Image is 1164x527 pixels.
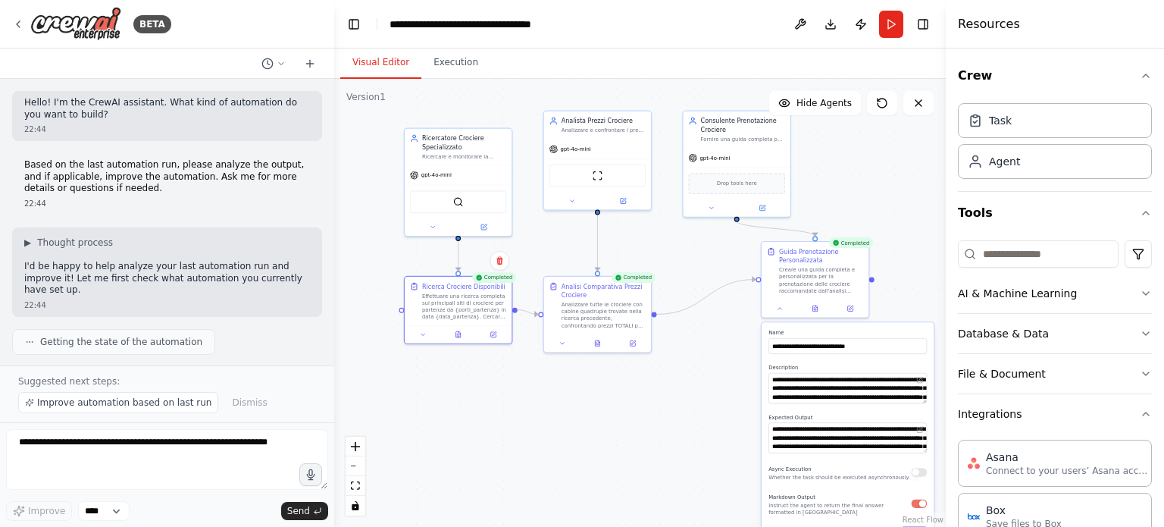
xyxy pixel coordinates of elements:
g: Edge from 173fe109-9bbf-4187-9d87-6c72a0d50855 to 567084e1-6c9e-47a1-9ed5-987310d4daad [657,275,756,318]
div: CompletedAnalisi Comparativa Prezzi CrociereAnalizzare tutte le crociere con cabine quadruple tro... [543,276,652,353]
img: Box [968,510,980,522]
img: SerperDevTool [453,196,464,207]
div: Consulente Prenotazione Crociere [701,117,785,134]
span: Send [287,505,310,517]
a: React Flow attribution [903,516,943,524]
g: Edge from ed436d80-e43d-445f-a96f-c457cf01494b to 567084e1-6c9e-47a1-9ed5-987310d4daad [732,221,819,237]
p: Whether the task should be executed asynchronously. [768,474,910,481]
button: Open in editor [915,425,925,435]
button: Integrations [958,394,1152,434]
div: BETA [133,15,171,33]
button: Open in side panel [835,303,865,314]
p: Based on the last automation run, please analyze the output, and if applicable, improve the autom... [24,159,310,195]
g: Edge from 0aaf9c34-4e37-4d5e-b1be-8d5f1c302bfa to 173fe109-9bbf-4187-9d87-6c72a0d50855 [593,215,602,271]
div: Ricercatore Crociere SpecializzatoRicercare e monitorare la disponibilità di crociere con cabine ... [404,128,513,237]
div: Completed [829,237,873,248]
nav: breadcrumb [390,17,531,32]
div: React Flow controls [346,437,365,516]
img: ScrapeWebsiteTool [593,171,603,181]
div: Guida Prenotazione Personalizzata [779,247,863,265]
img: Logo [30,7,121,41]
div: Completed [472,272,516,283]
button: View output [440,330,477,340]
button: View output [579,338,616,349]
button: zoom out [346,456,365,476]
button: Tools [958,192,1152,234]
div: Analizzare e confrontare i prezzi totali delle crociere con cabine quadruple trovate, identificar... [562,127,646,133]
span: Improve automation based on last run [37,397,211,409]
g: Edge from b8c75df5-9c17-4b5c-9adf-1e5d70e1f2d6 to 173fe109-9bbf-4187-9d87-6c72a0d50855 [518,306,538,318]
button: Hide right sidebar [912,14,934,35]
span: Markdown Output [768,494,815,500]
div: Asana [986,450,1153,465]
label: Description [768,364,927,371]
p: Instruct the agent to return the final answer formatted in [GEOGRAPHIC_DATA] [768,502,911,516]
button: Delete node [490,251,509,271]
button: Visual Editor [340,47,421,79]
span: Thought process [37,237,113,249]
button: Open in editor [915,375,925,385]
div: Version 1 [346,91,386,103]
p: Connect to your users’ Asana accounts [986,465,1153,477]
div: CompletedGuida Prenotazione PersonalizzataCreare una guida completa e personalizzata per la preno... [761,241,870,318]
span: Improve [28,505,65,517]
div: Creare una guida completa e personalizzata per la prenotazione delle crociere raccomandate dall'a... [779,266,863,294]
p: Hello! I'm the CrewAI assistant. What kind of automation do you want to build? [24,97,310,121]
span: Async Execution [768,466,812,472]
div: Task [989,113,1012,128]
div: 22:44 [24,300,310,311]
button: File & Document [958,354,1152,394]
button: zoom in [346,437,365,456]
button: Open in side panel [737,202,787,213]
div: Analizzare tutte le crociere con cabine quadruple trovate nella ricerca precedente, confrontando ... [562,301,646,329]
button: Open in side panel [459,222,508,233]
button: Improve automation based on last run [18,392,218,413]
button: Open in side panel [478,330,508,340]
span: Hide Agents [796,97,852,109]
h4: Resources [958,15,1020,33]
span: Dismiss [232,397,267,409]
button: Start a new chat [298,55,322,73]
div: Analista Prezzi Crociere [562,117,646,125]
button: Hide left sidebar [343,14,365,35]
span: Getting the state of the automation [40,336,202,348]
p: Suggested next steps: [18,375,316,387]
button: toggle interactivity [346,496,365,516]
span: gpt-4o-mini [699,155,730,162]
button: Improve [6,501,72,521]
div: Agent [989,154,1020,169]
div: Crew [958,97,1152,191]
button: ▶Thought process [24,237,113,249]
button: View output [796,303,834,314]
button: Open in side panel [618,338,647,349]
button: Switch to previous chat [255,55,292,73]
div: Consulente Prenotazione CrociereFornire una guida completa per la prenotazione delle crociere con... [682,111,791,218]
div: Analisi Comparativa Prezzi Crociere [562,282,646,300]
button: Click to speak your automation idea [299,463,322,486]
p: I'd be happy to help analyze your last automation run and improve it! Let me first check what aut... [24,261,310,296]
button: Open in side panel [599,196,648,206]
div: Box [986,503,1062,518]
div: CompletedRicerca Crociere DisponibiliEffettuare una ricerca completa sui principali siti di croci... [404,276,513,344]
span: ▶ [24,237,31,249]
button: Dismiss [224,392,274,413]
span: gpt-4o-mini [561,146,591,152]
button: fit view [346,476,365,496]
label: Expected Output [768,414,927,421]
button: AI & Machine Learning [958,274,1152,313]
button: Execution [421,47,490,79]
div: Ricercatore Crociere Specializzato [422,134,506,152]
img: Asana [968,457,980,469]
div: Effettuare una ricerca completa sui principali siti di crociere per partenze da {porti_partenza} ... [422,293,506,321]
div: 22:44 [24,124,310,135]
button: Hide Agents [769,91,861,115]
label: Name [768,330,927,337]
div: Completed [612,272,656,283]
button: Database & Data [958,314,1152,353]
span: Drop tools here [717,179,757,187]
g: Edge from 0a514d1a-0009-4a49-95d2-dc17c00f97a5 to b8c75df5-9c17-4b5c-9adf-1e5d70e1f2d6 [454,240,462,271]
button: Crew [958,55,1152,97]
div: Analista Prezzi CrociereAnalizzare e confrontare i prezzi totali delle crociere con cabine quadru... [543,111,652,211]
div: 22:44 [24,198,310,209]
button: Send [281,502,328,520]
